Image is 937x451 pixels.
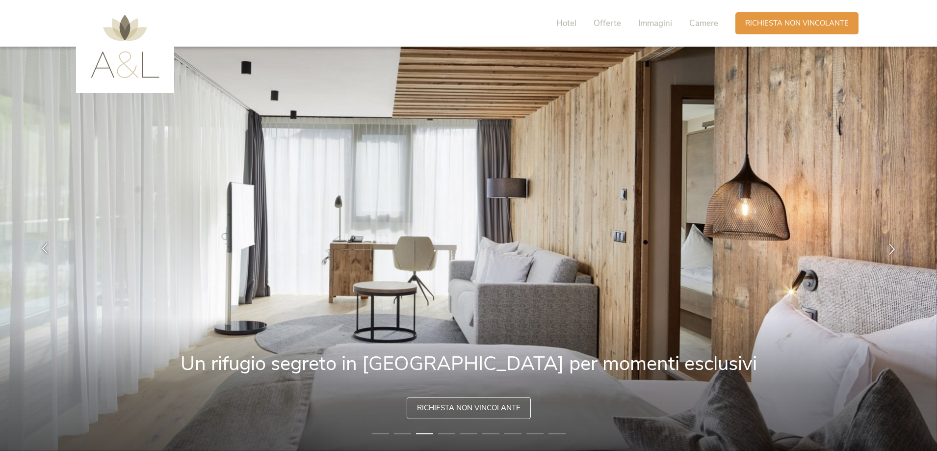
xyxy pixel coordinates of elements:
span: Camere [689,18,718,29]
span: Hotel [556,18,576,29]
span: Richiesta non vincolante [417,403,521,413]
span: Immagini [638,18,672,29]
span: Richiesta non vincolante [745,18,849,28]
span: Offerte [594,18,621,29]
img: AMONTI & LUNARIS Wellnessresort [91,15,159,78]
